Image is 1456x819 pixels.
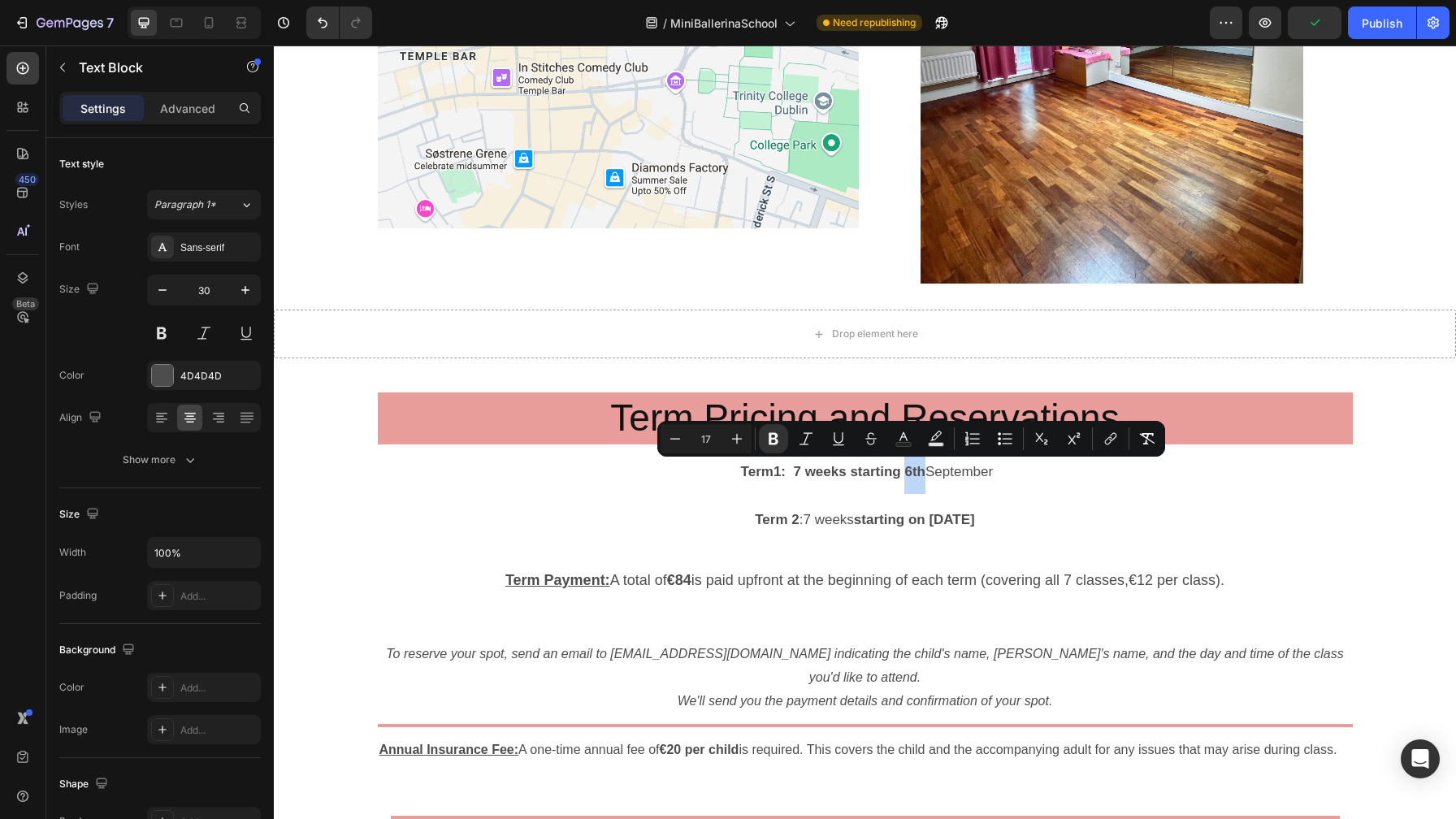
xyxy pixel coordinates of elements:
div: Align [59,407,105,429]
div: Size [59,279,102,301]
div: Open Intercom Messenger [1401,739,1440,778]
p: A one-time annual fee of is required. This covers the child and the accompanying adult for any is... [106,693,1077,717]
span: A total of is paid upfront at the beginning of each term (covering all 7 classes,€12 per class). [232,526,951,543]
div: Undo/Redo [306,6,372,39]
div: Sans-serif [180,240,257,255]
div: 450 [15,173,39,186]
input: Auto [148,538,260,567]
strong: Term 2 [481,466,526,482]
p: Settings [80,100,126,117]
div: Editor contextual toolbar [657,421,1165,457]
button: Paragraph 1* [147,190,261,219]
span: Paragraph 1* [154,197,216,212]
div: Shape [59,773,111,795]
div: Color [59,368,84,383]
span: September [463,418,719,434]
button: Show more [59,445,261,474]
button: Publish [1348,6,1416,39]
u: Annual Insurance Fee: [106,697,245,711]
p: Text Block [79,58,217,77]
div: Width [59,545,86,560]
div: 4D4D4D [180,369,257,383]
div: Color [59,680,84,695]
div: Publish [1362,15,1402,32]
div: Font [59,240,80,254]
p: Advanced [160,100,215,117]
div: Add... [180,723,257,738]
u: Term Payment: [232,526,336,543]
div: Show more [123,452,198,468]
strong: €20 per child [386,697,466,711]
div: Image [59,722,88,737]
strong: €84 [393,526,418,543]
p: We'll send you the payment details and confirmation of your spot. [106,644,1077,668]
span: MiniBallerinaSchool [670,15,778,32]
div: Rich Text Editor. Editing area: main [104,399,1079,498]
span: / [663,15,667,32]
div: Add... [180,681,257,695]
div: Beta [12,297,39,310]
p: To reserve your spot, send an email to [EMAIL_ADDRESS][DOMAIN_NAME] indicating the child's name, ... [106,597,1077,644]
span: :7 weeks [481,466,701,482]
button: 7 [6,6,121,39]
div: Size [59,504,102,526]
div: Styles [59,197,88,212]
strong: Term1: 7 weeks starting 6th [467,418,652,434]
span: Need republishing [833,15,916,30]
div: Text style [59,157,104,171]
p: 7 [106,13,114,32]
iframe: Design area [274,45,1456,819]
div: Add... [180,589,257,604]
div: Padding [59,588,97,603]
h2: Term Pricing and Reservations [104,347,1079,399]
div: Background [59,639,138,661]
strong: starting on [DATE] [580,466,701,482]
div: Drop element here [558,282,644,295]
